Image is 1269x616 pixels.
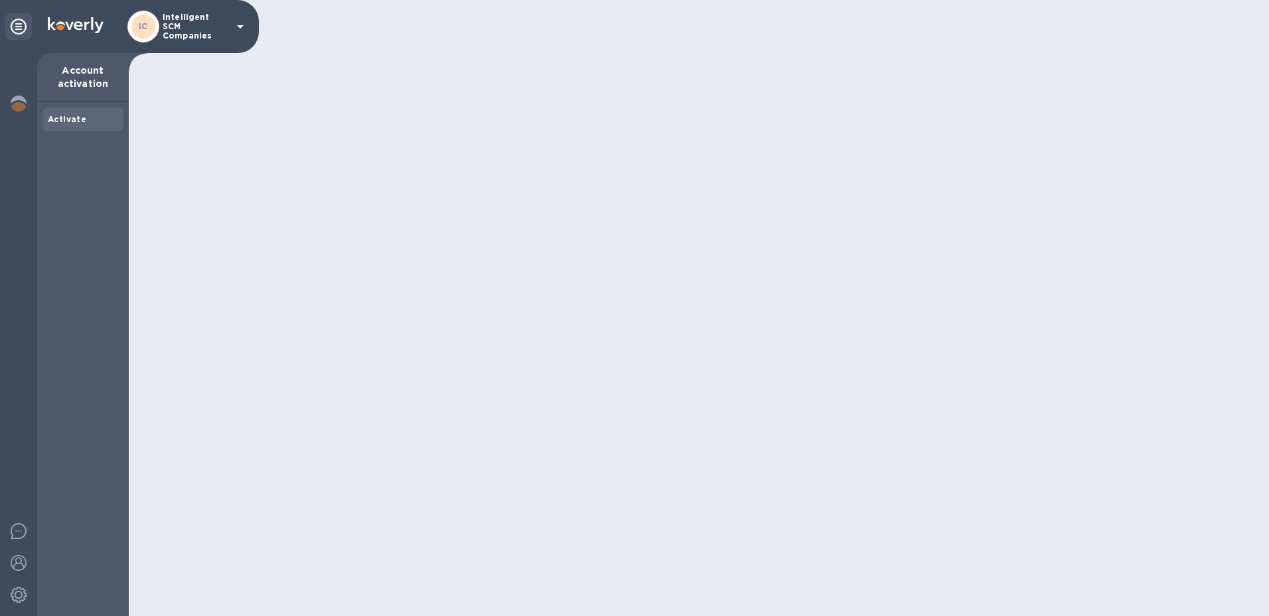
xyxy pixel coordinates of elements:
b: Activate [48,114,86,124]
div: Unpin categories [5,13,32,40]
p: Intelligent SCM Companies [163,13,229,40]
img: Logo [48,17,104,33]
p: Account activation [48,64,118,90]
b: IC [139,21,148,31]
